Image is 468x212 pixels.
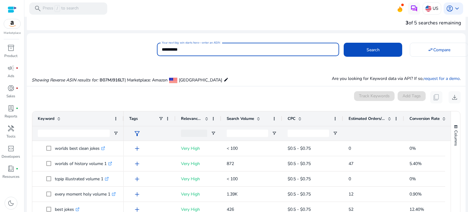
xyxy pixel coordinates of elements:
span: Columns [453,130,459,146]
p: tcpip illustrated volume 1 [55,173,109,185]
span: 0 [349,146,351,151]
p: every moment holy volume 1 [55,188,116,200]
span: Conversion Rate [409,116,440,121]
img: us.svg [425,5,431,12]
button: download [448,91,461,103]
img: amazon.svg [4,19,20,28]
button: Open Filter Menu [113,131,118,136]
p: Product [4,53,17,59]
span: lab_profile [7,105,15,112]
span: 0.90% [409,191,422,197]
input: Search Volume Filter Input [227,130,268,137]
span: campaign [7,64,15,72]
span: 3 [406,20,409,26]
p: Reports [5,113,17,119]
span: < 100 [227,176,238,182]
span: donut_small [7,84,15,92]
span: add [133,145,141,152]
button: Open Filter Menu [333,131,338,136]
mat-icon: swap_horiz [428,47,433,52]
p: Resources [2,174,19,179]
span: fiber_manual_record [16,87,18,89]
span: account_circle [446,5,453,12]
p: Marketplace [4,31,21,35]
span: 12 [349,191,353,197]
span: < 100 [227,146,238,151]
span: keyboard_arrow_down [453,5,461,12]
span: add [133,160,141,167]
span: add [133,175,141,183]
p: worlds best clean jokes [55,142,105,155]
span: $0.5 - $0.75 [288,191,311,197]
span: Estimated Orders/Month [349,116,385,121]
span: 0% [409,176,416,182]
p: Ads [8,73,14,79]
p: Press to search [43,5,79,12]
span: CPC [288,116,296,121]
mat-icon: edit [224,76,229,83]
span: $0.5 - $0.75 [288,176,311,182]
span: Relevance Score [181,116,202,121]
span: fiber_manual_record [16,67,18,69]
span: 5.40% [409,161,422,167]
span: dark_mode [7,199,15,207]
span: Tags [129,116,138,121]
input: Keyword Filter Input [38,130,110,137]
p: Sales [6,93,15,99]
span: $0.5 - $0.75 [288,161,311,167]
span: Keyword [38,116,55,121]
span: fiber_manual_record [16,107,18,110]
p: Very High [181,142,216,155]
span: search [34,5,41,12]
i: Showing Reverse ASIN results for: [32,77,98,83]
span: code_blocks [7,145,15,152]
span: 47 [349,161,353,167]
p: Very High [181,188,216,200]
div: of 5 searches remaining [406,19,461,27]
span: download [451,94,458,101]
span: fiber_manual_record [16,167,18,170]
p: Very High [181,157,216,170]
span: 0% [409,146,416,151]
button: Open Filter Menu [211,131,216,136]
span: handyman [7,125,15,132]
p: worlds of history volume 1 [55,157,112,170]
p: US [433,3,438,14]
span: Search Volume [227,116,254,121]
span: 0 [349,176,351,182]
span: 872 [227,161,234,167]
p: Are you looking for Keyword data via API? If so, . [332,75,461,82]
span: add [133,191,141,198]
p: Tools [6,134,16,139]
span: $0.5 - $0.75 [288,146,311,151]
button: Open Filter Menu [272,131,277,136]
span: Search [367,47,380,53]
span: filter_alt [133,130,141,137]
span: [GEOGRAPHIC_DATA] [179,77,222,83]
a: request for a demo [424,76,460,81]
p: Developers [2,154,20,159]
span: inventory_2 [7,44,15,52]
span: B07MJ916LT [100,77,125,83]
span: / [55,5,60,12]
mat-label: Your next big win starts here—enter an ASIN [162,41,220,45]
span: 1.39K [227,191,238,197]
span: Compare [433,47,450,53]
span: book_4 [7,165,15,172]
button: Search [344,43,402,57]
span: | Marketplace: Amazon [125,77,168,83]
p: Very High [181,173,216,185]
input: CPC Filter Input [288,130,329,137]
